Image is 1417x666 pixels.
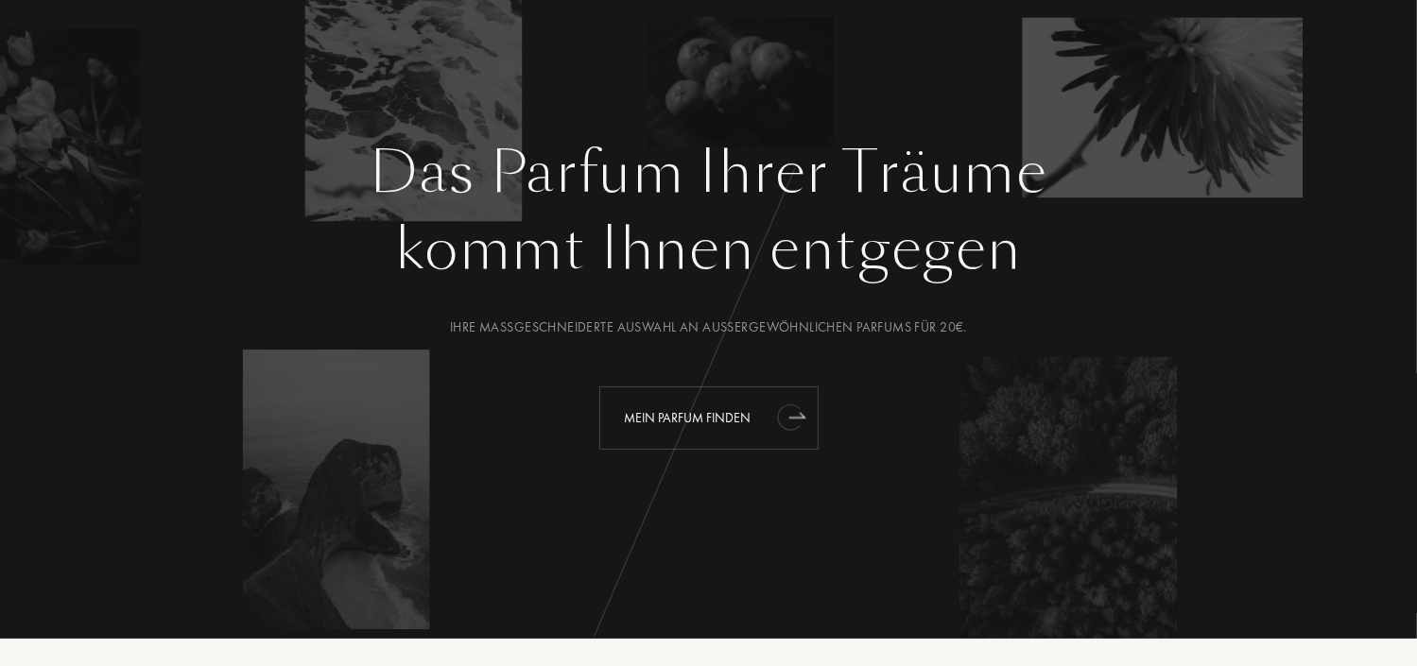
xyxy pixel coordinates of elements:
[71,207,1347,292] div: kommt Ihnen entgegen
[599,386,819,450] div: Mein Parfum finden
[772,398,810,435] div: animation
[585,386,833,450] a: Mein Parfum findenanimation
[71,139,1347,207] h1: Das Parfum Ihrer Träume
[71,317,1347,337] div: Ihre maßgeschneiderte Auswahl an außergewöhnlichen Parfums für 20€.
